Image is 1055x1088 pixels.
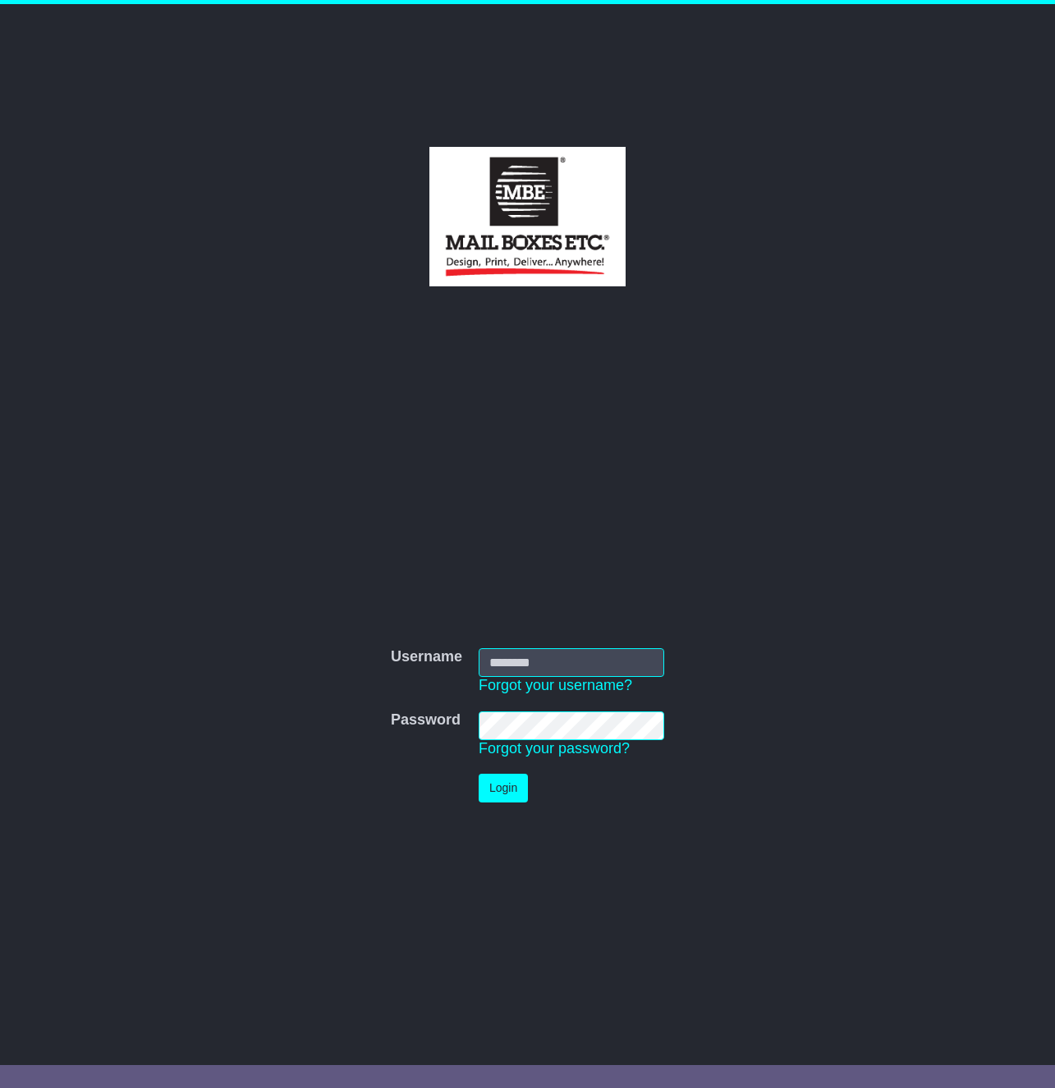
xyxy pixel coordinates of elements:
[479,774,528,802] button: Login
[479,677,632,693] a: Forgot your username?
[391,648,462,666] label: Username
[429,147,626,286] img: Boomprint Pty Ltd
[479,740,630,757] a: Forgot your password?
[391,711,461,729] label: Password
